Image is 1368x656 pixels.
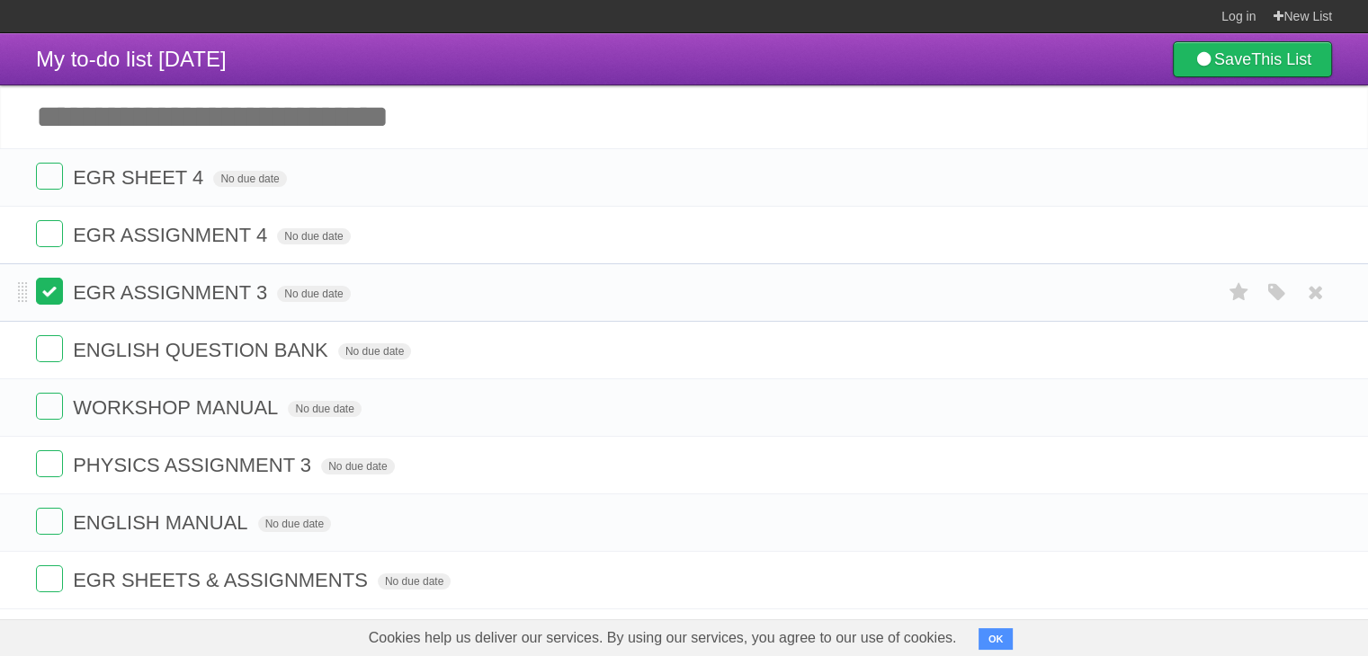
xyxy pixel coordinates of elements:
[36,47,227,71] span: My to-do list [DATE]
[73,511,252,534] span: ENGLISH MANUAL
[73,454,316,476] span: PHYSICS ASSIGNMENT 3
[36,565,63,592] label: Done
[36,220,63,247] label: Done
[277,228,350,244] span: No due date
[979,628,1014,650] button: OK
[36,278,63,305] label: Done
[73,339,333,361] span: ENGLISH QUESTION BANK
[213,171,286,187] span: No due date
[36,508,63,535] label: Done
[351,620,975,656] span: Cookies help us deliver our services. By using our services, you agree to our use of cookies.
[288,401,361,417] span: No due date
[1173,41,1332,77] a: SaveThis List
[1251,50,1311,68] b: This List
[258,516,331,532] span: No due date
[73,281,272,304] span: EGR ASSIGNMENT 3
[36,393,63,420] label: Done
[73,224,272,246] span: EGR ASSIGNMENT 4
[321,458,394,474] span: No due date
[36,450,63,477] label: Done
[36,163,63,190] label: Done
[36,335,63,362] label: Done
[378,573,451,590] span: No due date
[73,166,208,189] span: EGR SHEET 4
[338,343,411,359] span: No due date
[73,396,282,419] span: WORKSHOP MANUAL
[277,286,350,302] span: No due date
[73,569,372,591] span: EGR SHEETS & ASSIGNMENTS
[1222,278,1256,307] label: Star task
